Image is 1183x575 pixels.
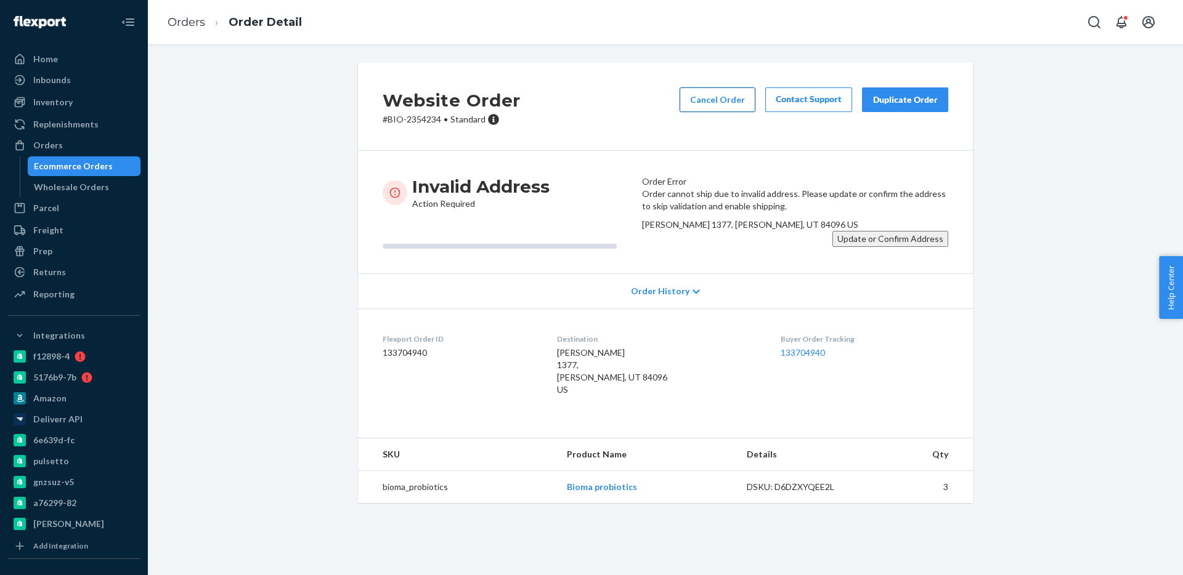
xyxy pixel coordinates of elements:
[7,92,140,112] a: Inventory
[33,541,88,551] div: Add Integration
[412,175,550,210] div: Action Required
[1109,10,1134,34] button: Open notifications
[7,220,140,240] a: Freight
[7,409,140,429] a: Deliverr API
[33,288,75,300] div: Reporting
[642,219,858,230] span: [PERSON_NAME] 1377, [PERSON_NAME], UT 84096 US
[383,87,521,113] h2: Website Order
[872,94,938,106] div: Duplicate Order
[33,53,58,65] div: Home
[168,15,205,29] a: Orders
[557,334,761,344] dt: Destination
[33,497,76,509] div: a76299-82
[680,87,755,112] button: Cancel Order
[33,224,63,236] div: Freight
[872,438,973,471] th: Qty
[383,334,537,344] dt: Flexport Order ID
[229,15,302,29] a: Order Detail
[358,438,557,471] th: SKU
[872,471,973,504] td: 3
[1082,10,1107,34] button: Open Search Box
[383,347,537,359] dd: 133704940
[33,139,63,151] div: Orders
[28,177,141,197] a: Wholesale Orders
[7,241,140,261] a: Prep
[7,514,140,534] a: [PERSON_NAME]
[33,266,66,278] div: Returns
[765,87,852,112] a: Contact Support
[383,113,521,126] p: # BIO-2354234
[642,188,948,212] p: Order cannot ship due to invalid address. Please update or confirm the address to skip validation...
[747,481,863,493] div: DSKU: D6DZXYQEE2L
[781,334,948,344] dt: Buyer Order Tracking
[862,87,948,112] button: Duplicate Order
[450,114,486,124] span: Standard
[737,438,872,471] th: Details
[7,70,140,90] a: Inbounds
[33,476,74,488] div: gnzsuz-v5
[33,371,76,384] div: 5176b9-7b
[7,368,140,387] a: 5176b9-7b
[358,471,557,504] td: bioma_probiotics
[557,347,667,395] span: [PERSON_NAME] 1377, [PERSON_NAME], UT 84096 US
[7,49,140,69] a: Home
[444,114,448,124] span: •
[7,388,140,408] a: Amazon
[28,156,141,176] a: Ecommerce Orders
[7,451,140,471] a: pulsetto
[33,434,75,446] div: 6e639d-fc
[33,118,99,131] div: Replenishments
[7,262,140,282] a: Returns
[33,245,52,257] div: Prep
[412,175,550,198] h3: Invalid Address
[642,175,948,188] header: Order Error
[557,438,736,471] th: Product Name
[116,10,140,34] button: Close Navigation
[7,347,140,366] a: f12898-4
[832,231,948,247] button: Update or Confirm Address
[7,539,140,553] a: Add Integration
[7,472,140,492] a: gnzsuz-v5
[33,329,85,342] div: Integrations
[33,413,83,425] div: Deliverr API
[33,392,67,404] div: Amazon
[7,198,140,218] a: Parcel
[33,74,71,86] div: Inbounds
[33,455,69,467] div: pulsetto
[1136,10,1161,34] button: Open account menu
[14,16,66,28] img: Flexport logo
[34,181,109,193] div: Wholesale Orders
[7,326,140,345] button: Integrations
[34,160,113,172] div: Ecommerce Orders
[631,285,689,297] span: Order History
[7,115,140,134] a: Replenishments
[158,4,312,41] ol: breadcrumbs
[7,430,140,450] a: 6e639d-fc
[33,96,73,108] div: Inventory
[33,350,70,363] div: f12898-4
[7,284,140,304] a: Reporting
[33,202,59,214] div: Parcel
[33,518,104,530] div: [PERSON_NAME]
[1159,256,1183,319] button: Help Center
[7,135,140,155] a: Orders
[567,481,637,492] a: Bioma probiotics
[7,493,140,513] a: a76299-82
[781,347,825,358] a: 133704940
